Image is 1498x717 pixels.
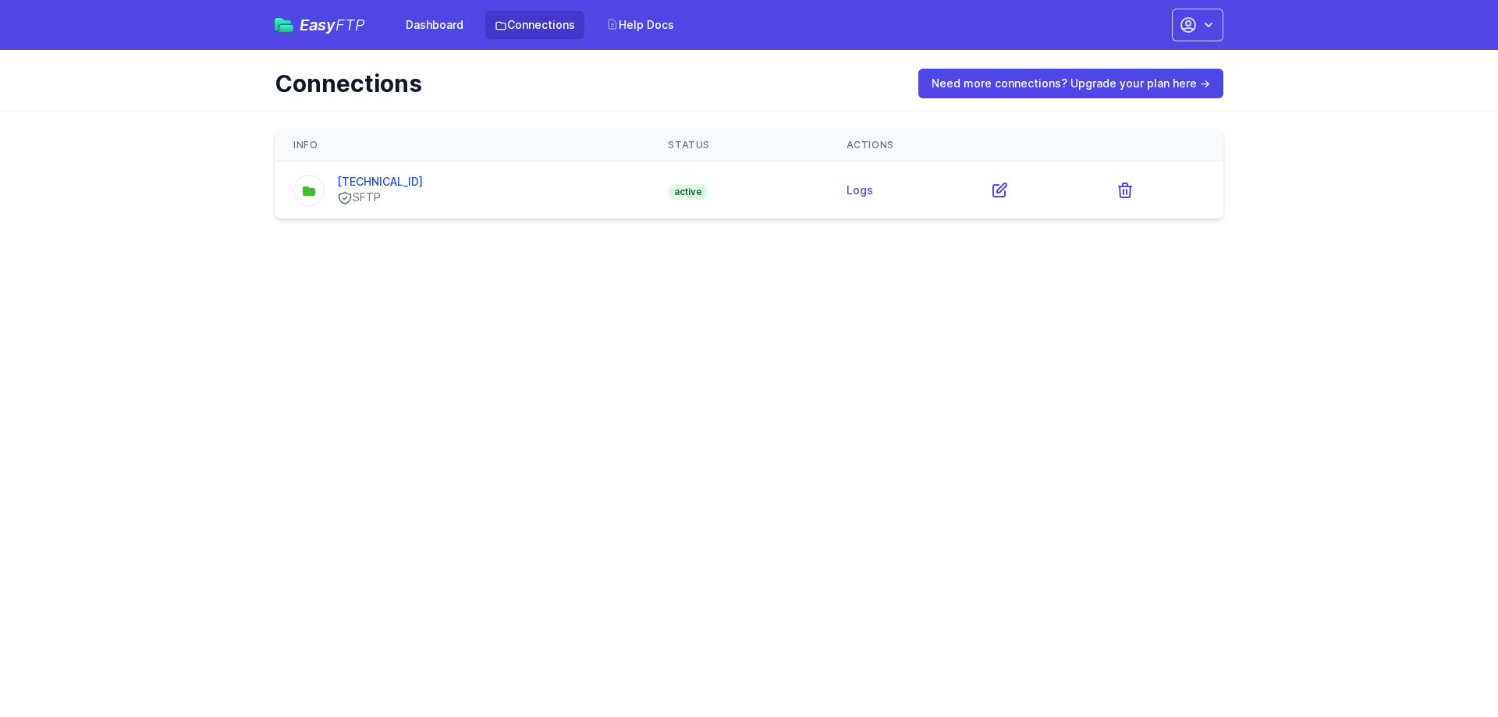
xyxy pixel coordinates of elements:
a: Dashboard [396,11,473,39]
span: active [668,184,708,200]
a: Connections [485,11,584,39]
th: Status [649,130,827,162]
a: Need more connections? Upgrade your plan here → [918,69,1223,98]
span: FTP [335,16,365,34]
img: easyftp_logo.png [275,18,293,32]
div: SFTP [337,190,423,206]
a: EasyFTP [275,17,365,33]
h1: Connections [275,69,896,98]
a: Help Docs [597,11,683,39]
a: [TECHNICAL_ID] [337,175,423,188]
span: Easy [300,17,365,33]
th: Actions [828,130,1223,162]
a: Logs [847,183,873,197]
th: Info [275,130,649,162]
